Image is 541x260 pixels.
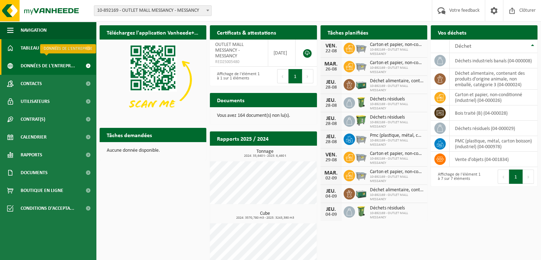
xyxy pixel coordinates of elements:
span: Déchet alimentaire, contenant des produits d'origine animale, non emballé, catég... [370,187,424,193]
button: 1 [288,69,302,83]
a: Consulter les rapports [255,145,316,160]
h2: Documents [210,93,251,107]
span: 10-892169 - OUTLET MALL MESSANCY [370,66,424,74]
div: 28-08 [324,140,338,145]
span: Carton et papier, non-conditionné (industriel) [370,151,424,157]
h2: Vos déchets [431,25,473,39]
div: JEU. [324,188,338,194]
p: Vous avez 164 document(s) non lu(s). [217,113,309,118]
span: OUTLET MALL MESSANCY - MESSANCY [215,42,244,59]
h3: Tonnage [213,149,317,158]
button: Next [523,170,534,184]
button: 1 [509,170,523,184]
img: WB-0240-HPE-GN-50 [355,205,367,217]
h2: Rapports 2025 / 2024 [210,131,276,145]
span: Déchets résiduels [370,206,424,211]
div: VEN. [324,152,338,158]
span: Rapports [21,146,42,164]
div: 26-08 [324,67,338,72]
span: 10-892169 - OUTLET MALL MESSANCY [370,120,424,129]
span: Calendrier [21,128,47,146]
span: Déchet [455,43,471,49]
span: 10-892169 - OUTLET MALL MESSANCY [370,211,424,220]
span: Carton et papier, non-conditionné (industriel) [370,60,424,66]
span: Déchets résiduels [370,97,424,102]
h2: Tâches planifiées [320,25,375,39]
td: bois traité (B) (04-000028) [450,105,537,121]
img: WB-2500-GAL-GY-01 [355,60,367,72]
img: WB-2500-GAL-GY-01 [355,132,367,145]
div: 02-09 [324,176,338,181]
div: JEU. [324,134,338,140]
span: Navigation [21,21,47,39]
button: Previous [277,69,288,83]
td: carton et papier, non-conditionné (industriel) (04-000026) [450,90,537,105]
div: 22-08 [324,49,338,54]
h2: Téléchargez l'application Vanheede+ maintenant! [100,25,206,39]
span: 10-892169 - OUTLET MALL MESSANCY [370,84,424,93]
span: Déchet alimentaire, contenant des produits d'origine animale, non emballé, catég... [370,78,424,84]
span: Déchets résiduels [370,115,424,120]
img: WB-2500-GAL-GY-01 [355,169,367,181]
span: 10-892169 - OUTLET MALL MESSANCY - MESSANCY [94,5,212,16]
span: Contacts [21,75,42,93]
h2: Tâches demandées [100,128,159,142]
span: Utilisateurs [21,93,50,110]
span: 2024: 33,640 t - 2025: 6,460 t [213,154,317,158]
span: Conditions d'accepta... [21,199,74,217]
td: [DATE] [268,40,296,67]
td: vente d'objets (04-001834) [450,152,537,167]
button: Previous [498,170,509,184]
p: Aucune donnée disponible. [107,148,199,153]
span: 2024: 3570,780 m3 - 2025: 3243,390 m3 [213,216,317,220]
div: JEU. [324,79,338,85]
div: 28-08 [324,121,338,126]
div: MAR. [324,61,338,67]
span: 10-892169 - OUTLET MALL MESSANCY [370,175,424,183]
span: Boutique en ligne [21,182,63,199]
span: RED25005480 [215,59,262,65]
img: PB-LB-0680-HPE-GN-01 [355,187,367,199]
span: 10-892169 - OUTLET MALL MESSANCY - MESSANCY [94,6,211,16]
td: déchet alimentaire, contenant des produits d'origine animale, non emballé, catégorie 3 (04-000024) [450,68,537,90]
div: 28-08 [324,85,338,90]
img: WB-0770-HPE-GN-50 [355,114,367,126]
span: Données de l'entrepr... [21,57,75,75]
img: WB-2500-GAL-GY-01 [355,42,367,54]
span: Pmc (plastique, métal, carton boisson) (industriel) [370,133,424,139]
button: Next [302,69,313,83]
div: JEU. [324,98,338,103]
span: Carton et papier, non-conditionné (industriel) [370,169,424,175]
img: Download de VHEPlus App [100,40,206,120]
div: 28-08 [324,103,338,108]
div: Affichage de l'élément 1 à 7 sur 7 éléments [434,169,481,184]
h2: Certificats & attestations [210,25,283,39]
div: JEU. [324,116,338,121]
span: 10-892169 - OUTLET MALL MESSANCY [370,193,424,202]
div: MAR. [324,170,338,176]
div: Affichage de l'élément 1 à 1 sur 1 éléments [213,68,260,84]
span: 10-892169 - OUTLET MALL MESSANCY [370,139,424,147]
img: WB-2500-GAL-GY-01 [355,151,367,163]
td: PMC (plastique, métal, carton boisson) (industriel) (04-000978) [450,136,537,152]
div: 29-08 [324,158,338,163]
img: WB-0240-HPE-GN-50 [355,96,367,108]
td: déchets résiduels (04-000029) [450,121,537,136]
div: 04-09 [324,212,338,217]
span: Carton et papier, non-conditionné (industriel) [370,42,424,48]
div: 04-09 [324,194,338,199]
span: 10-892169 - OUTLET MALL MESSANCY [370,48,424,56]
span: Documents [21,164,48,182]
span: Tableau de bord [21,39,59,57]
h3: Cube [213,211,317,220]
span: 10-892169 - OUTLET MALL MESSANCY [370,157,424,165]
div: VEN. [324,43,338,49]
td: déchets industriels banals (04-000008) [450,53,537,68]
div: JEU. [324,207,338,212]
span: Contrat(s) [21,110,45,128]
span: 10-892169 - OUTLET MALL MESSANCY [370,102,424,111]
img: PB-LB-0680-HPE-GN-01 [355,78,367,90]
